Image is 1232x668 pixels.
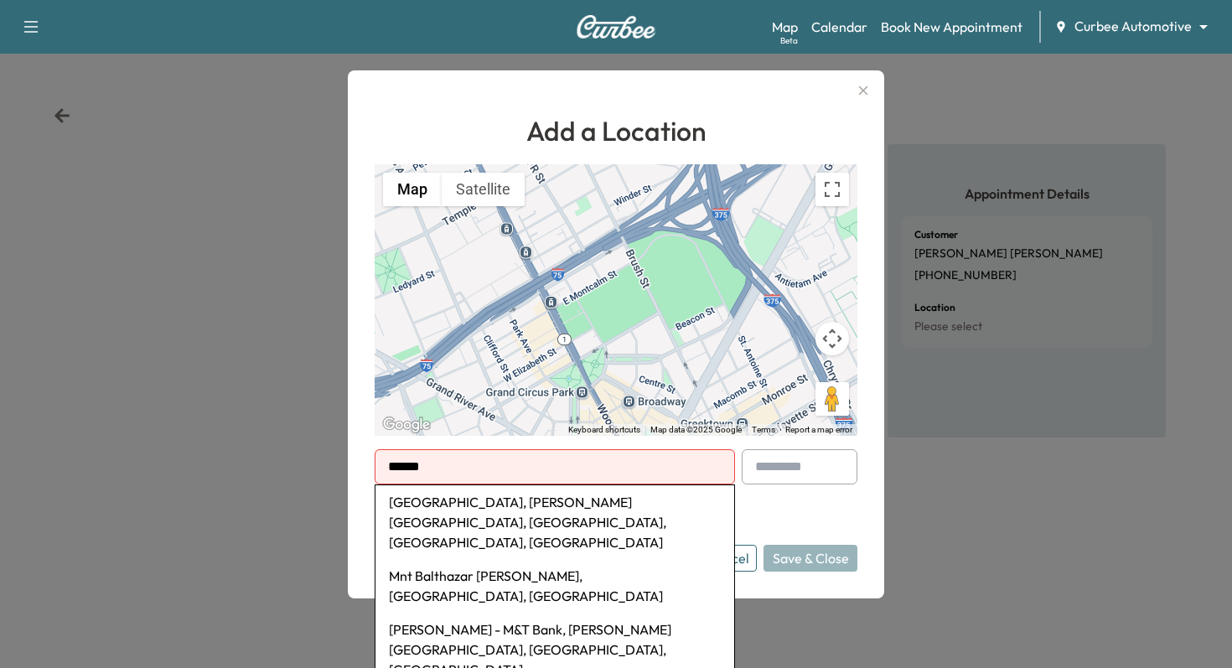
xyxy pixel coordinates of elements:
[881,17,1022,37] a: Book New Appointment
[772,17,798,37] a: MapBeta
[568,424,640,436] button: Keyboard shortcuts
[752,425,775,434] a: Terms (opens in new tab)
[375,111,857,151] h1: Add a Location
[815,382,849,416] button: Drag Pegman onto the map to open Street View
[375,485,734,559] li: [GEOGRAPHIC_DATA], [PERSON_NAME][GEOGRAPHIC_DATA], [GEOGRAPHIC_DATA], [GEOGRAPHIC_DATA], [GEOGRAP...
[442,173,525,206] button: Show satellite imagery
[650,425,742,434] span: Map data ©2025 Google
[811,17,867,37] a: Calendar
[576,15,656,39] img: Curbee Logo
[780,34,798,47] div: Beta
[375,559,734,613] li: Mnt Balthazar [PERSON_NAME], [GEOGRAPHIC_DATA], [GEOGRAPHIC_DATA]
[785,425,852,434] a: Report a map error
[1074,17,1192,36] span: Curbee Automotive
[815,173,849,206] button: Toggle fullscreen view
[815,322,849,355] button: Map camera controls
[383,173,442,206] button: Show street map
[379,414,434,436] a: Open this area in Google Maps (opens a new window)
[379,414,434,436] img: Google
